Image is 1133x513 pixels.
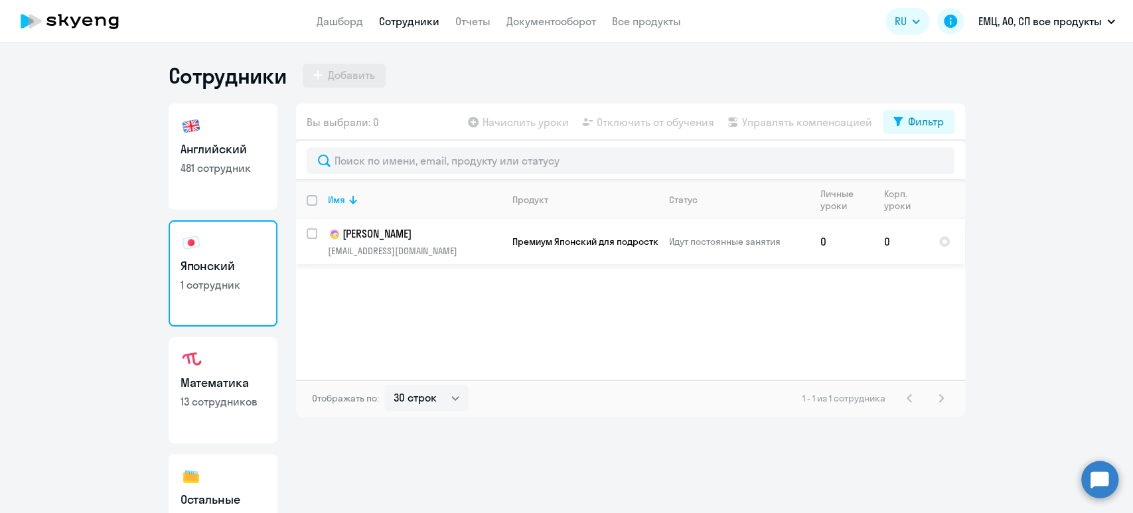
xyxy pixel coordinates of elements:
[328,226,501,257] a: child[PERSON_NAME][EMAIL_ADDRESS][DOMAIN_NAME]
[455,15,491,28] a: Отчеты
[884,188,927,212] div: Корп. уроки
[802,392,885,404] span: 1 - 1 из 1 сотрудника
[303,64,386,88] button: Добавить
[972,5,1122,37] button: ЕМЦ, АО, СП все продукты
[169,104,277,210] a: Английский481 сотрудник
[312,392,379,404] span: Отображать по:
[307,114,379,130] span: Вы выбрали: 0
[669,236,809,248] p: Идут постоянные занятия
[181,161,265,175] p: 481 сотрудник
[328,194,345,206] div: Имя
[181,466,202,487] img: others
[612,15,681,28] a: Все продукты
[328,245,501,257] p: [EMAIL_ADDRESS][DOMAIN_NAME]
[181,277,265,292] p: 1 сотрудник
[328,228,341,241] img: child
[978,13,1102,29] p: ЕМЦ, АО, СП все продукты
[669,194,809,206] div: Статус
[669,194,698,206] div: Статус
[169,220,277,327] a: Японский1 сотрудник
[181,141,265,158] h3: Английский
[328,67,375,83] div: Добавить
[181,115,202,137] img: english
[169,62,287,89] h1: Сотрудники
[883,110,954,134] button: Фильтр
[884,188,918,212] div: Корп. уроки
[181,232,202,254] img: japanese
[181,257,265,275] h3: Японский
[307,147,954,174] input: Поиск по имени, email, продукту или статусу
[181,349,202,370] img: math
[379,15,439,28] a: Сотрудники
[328,194,501,206] div: Имя
[169,337,277,443] a: Математика13 сотрудников
[908,113,944,129] div: Фильтр
[181,394,265,409] p: 13 сотрудников
[506,15,596,28] a: Документооборот
[810,219,873,264] td: 0
[895,13,907,29] span: RU
[181,491,265,508] h3: Остальные
[873,219,928,264] td: 0
[512,236,669,248] span: Премиум Японский для подростков
[181,374,265,392] h3: Математика
[328,226,501,242] p: [PERSON_NAME]
[820,188,864,212] div: Личные уроки
[885,8,929,35] button: RU
[512,194,548,206] div: Продукт
[512,194,658,206] div: Продукт
[317,15,363,28] a: Дашборд
[820,188,873,212] div: Личные уроки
